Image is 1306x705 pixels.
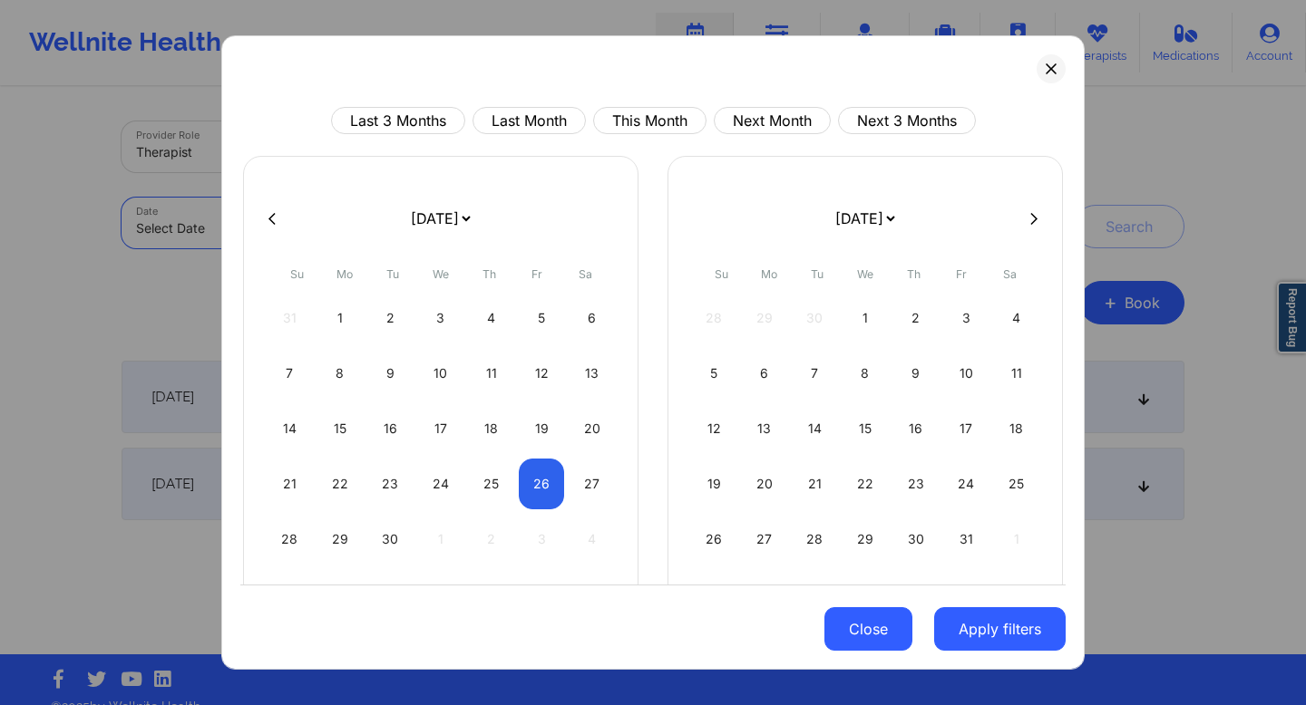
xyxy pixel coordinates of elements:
[569,348,615,399] div: Sat Sep 13 2025
[367,459,414,509] div: Tue Sep 23 2025
[792,348,838,399] div: Tue Oct 07 2025
[267,348,313,399] div: Sun Sep 07 2025
[843,514,889,565] div: Wed Oct 29 2025
[418,459,464,509] div: Wed Sep 24 2025
[418,403,464,454] div: Wed Sep 17 2025
[934,607,1066,651] button: Apply filters
[418,348,464,399] div: Wed Sep 10 2025
[742,514,788,565] div: Mon Oct 27 2025
[418,293,464,343] div: Wed Sep 03 2025
[907,267,921,281] abbr: Thursday
[267,403,313,454] div: Sun Sep 14 2025
[892,459,939,509] div: Thu Oct 23 2025
[290,267,304,281] abbr: Sunday
[593,107,707,134] button: This Month
[943,403,989,454] div: Fri Oct 17 2025
[473,107,586,134] button: Last Month
[569,403,615,454] div: Sat Sep 20 2025
[317,348,364,399] div: Mon Sep 08 2025
[317,459,364,509] div: Mon Sep 22 2025
[1003,267,1017,281] abbr: Saturday
[317,514,364,565] div: Mon Sep 29 2025
[519,459,565,509] div: Fri Sep 26 2025
[892,293,939,343] div: Thu Oct 02 2025
[943,348,989,399] div: Fri Oct 10 2025
[691,459,737,509] div: Sun Oct 19 2025
[468,403,514,454] div: Thu Sep 18 2025
[267,459,313,509] div: Sun Sep 21 2025
[715,267,728,281] abbr: Sunday
[519,293,565,343] div: Fri Sep 05 2025
[892,403,939,454] div: Thu Oct 16 2025
[943,514,989,565] div: Fri Oct 31 2025
[993,293,1039,343] div: Sat Oct 04 2025
[838,107,976,134] button: Next 3 Months
[742,348,788,399] div: Mon Oct 06 2025
[519,403,565,454] div: Fri Sep 19 2025
[331,107,465,134] button: Last 3 Months
[792,403,838,454] div: Tue Oct 14 2025
[943,459,989,509] div: Fri Oct 24 2025
[714,107,831,134] button: Next Month
[792,514,838,565] div: Tue Oct 28 2025
[569,293,615,343] div: Sat Sep 06 2025
[811,267,824,281] abbr: Tuesday
[367,348,414,399] div: Tue Sep 09 2025
[317,403,364,454] div: Mon Sep 15 2025
[691,348,737,399] div: Sun Oct 05 2025
[482,267,496,281] abbr: Thursday
[317,293,364,343] div: Mon Sep 01 2025
[386,267,399,281] abbr: Tuesday
[367,514,414,565] div: Tue Sep 30 2025
[956,267,967,281] abbr: Friday
[792,459,838,509] div: Tue Oct 21 2025
[892,348,939,399] div: Thu Oct 09 2025
[993,459,1039,509] div: Sat Oct 25 2025
[761,267,777,281] abbr: Monday
[943,293,989,343] div: Fri Oct 03 2025
[579,267,592,281] abbr: Saturday
[691,403,737,454] div: Sun Oct 12 2025
[843,348,889,399] div: Wed Oct 08 2025
[336,267,353,281] abbr: Monday
[267,514,313,565] div: Sun Sep 28 2025
[993,348,1039,399] div: Sat Oct 11 2025
[843,293,889,343] div: Wed Oct 01 2025
[892,514,939,565] div: Thu Oct 30 2025
[367,403,414,454] div: Tue Sep 16 2025
[742,459,788,509] div: Mon Oct 20 2025
[824,607,912,651] button: Close
[691,514,737,565] div: Sun Oct 26 2025
[531,267,542,281] abbr: Friday
[433,267,449,281] abbr: Wednesday
[993,403,1039,454] div: Sat Oct 18 2025
[569,459,615,509] div: Sat Sep 27 2025
[742,403,788,454] div: Mon Oct 13 2025
[843,403,889,454] div: Wed Oct 15 2025
[519,348,565,399] div: Fri Sep 12 2025
[857,267,873,281] abbr: Wednesday
[468,293,514,343] div: Thu Sep 04 2025
[468,348,514,399] div: Thu Sep 11 2025
[468,459,514,509] div: Thu Sep 25 2025
[367,293,414,343] div: Tue Sep 02 2025
[843,459,889,509] div: Wed Oct 22 2025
